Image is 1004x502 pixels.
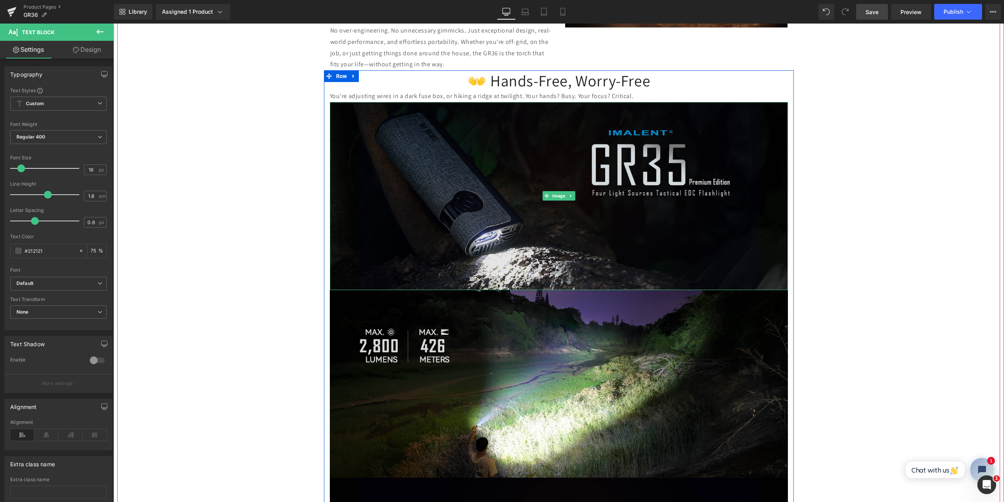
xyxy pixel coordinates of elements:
[24,12,38,18] span: GR36
[993,475,1000,482] span: 1
[16,280,33,287] i: Default
[837,4,853,20] button: Redo
[24,4,114,10] a: Product Pages
[985,4,1001,20] button: More
[216,47,675,67] h1: 👐 Hands-Free, Worry-Free
[10,477,107,482] div: Extra class name
[10,456,55,467] div: Extra class name
[10,208,107,213] div: Letter Spacing
[516,4,535,20] a: Laptop
[5,374,112,392] button: More settings
[25,246,75,255] input: Color
[10,122,107,127] div: Font Weight
[10,234,107,239] div: Text Color
[944,9,963,15] span: Publish
[221,47,236,58] span: Row
[10,267,107,273] div: Font
[216,67,675,78] p: You’re adjusting wires in a dark fuse box, or hiking a ridge at twilight. Your hands? Busy. Your ...
[10,155,107,161] div: Font Size
[26,100,44,107] b: Custom
[87,244,106,258] div: %
[42,380,73,387] p: More settings
[437,168,453,177] span: Image
[217,2,439,47] p: No over-engineering. No unnecessary gimmicks. Just exceptional design, real-world performance, an...
[784,428,887,465] iframe: Tidio Chat
[934,4,982,20] button: Publish
[10,399,37,410] div: Alignment
[10,357,82,365] div: Enable
[497,4,516,20] a: Desktop
[162,8,224,16] div: Assigned 1 Product
[10,67,42,78] div: Typography
[553,4,572,20] a: Mobile
[891,4,931,20] a: Preview
[866,8,878,16] span: Save
[99,220,105,225] span: px
[818,4,834,20] button: Undo
[58,41,115,58] a: Design
[10,87,107,93] div: Text Styles
[10,336,45,347] div: Text Shadow
[16,134,45,140] b: Regular 400
[10,420,107,425] div: Alignment
[99,167,105,172] span: px
[900,8,922,16] span: Preview
[977,475,996,494] iframe: Intercom live chat
[235,47,246,58] a: Expand / Collapse
[216,267,675,455] img: IMALENT GR35 4 in 1 EDC Torch
[10,181,107,187] div: Line Height
[22,29,55,35] span: Text Block
[129,8,147,15] span: Library
[453,168,462,177] a: Expand / Collapse
[535,4,553,20] a: Tablet
[10,297,107,302] div: Text Transform
[16,309,29,315] b: None
[114,4,153,20] a: New Library
[99,193,105,199] span: em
